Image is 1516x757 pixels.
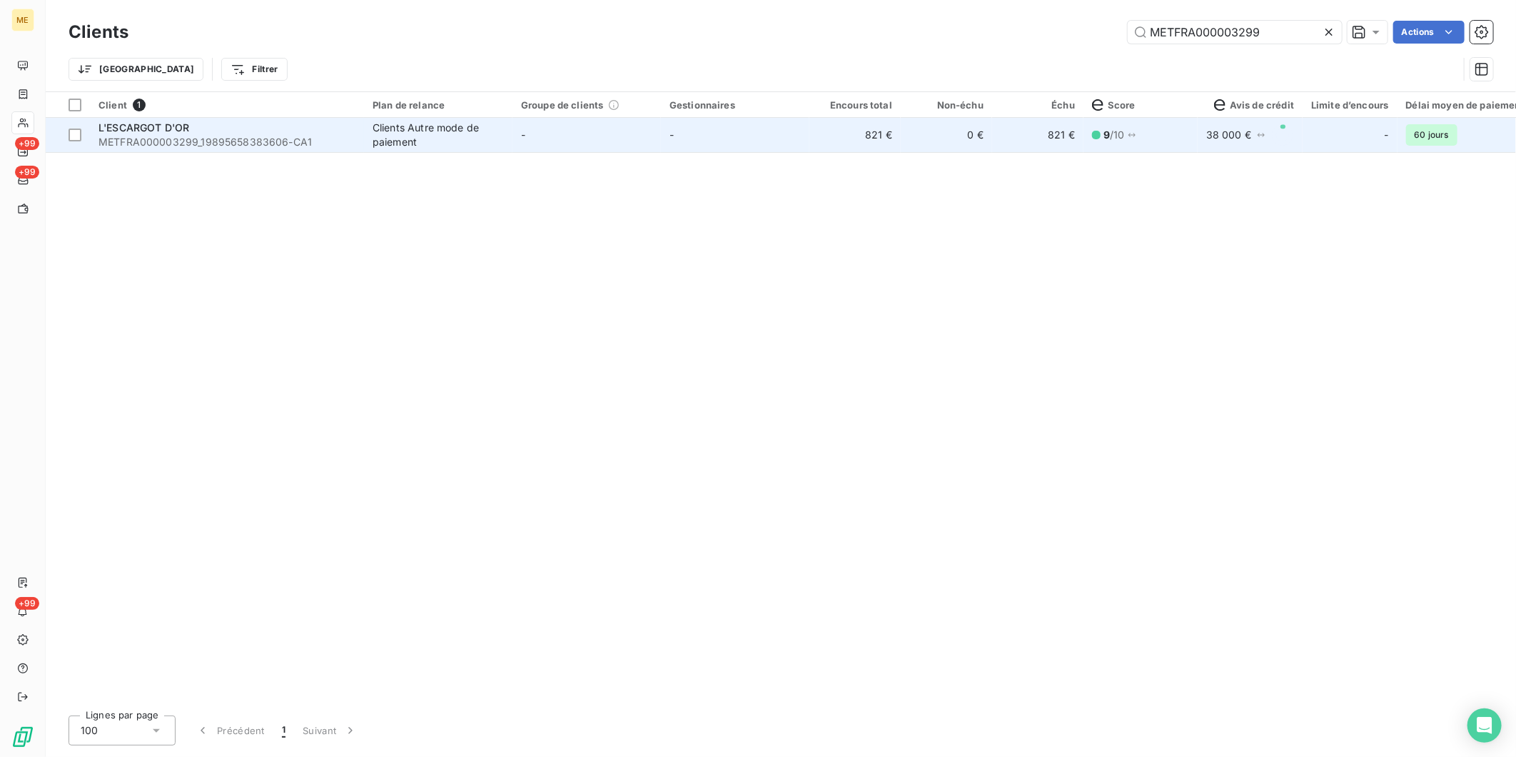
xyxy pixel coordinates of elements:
[98,135,355,149] span: METFRA000003299_19895658383606-CA1
[1311,99,1388,111] div: Limite d’encours
[187,716,273,746] button: Précédent
[373,99,504,111] div: Plan de relance
[1467,708,1502,743] div: Open Intercom Messenger
[81,723,98,738] span: 100
[294,716,366,746] button: Suivant
[809,118,901,152] td: 821 €
[1206,128,1251,142] span: 38 000 €
[521,129,525,141] span: -
[992,118,1083,152] td: 821 €
[901,118,992,152] td: 0 €
[98,121,189,134] span: L'ESCARGOT D'OR
[15,166,39,179] span: +99
[98,99,127,111] span: Client
[11,9,34,31] div: ME
[909,99,984,111] div: Non-échu
[1384,128,1388,142] span: -
[1406,124,1457,146] span: 60 jours
[818,99,892,111] div: Encours total
[69,58,203,81] button: [GEOGRAPHIC_DATA]
[1092,99,1136,111] span: Score
[11,726,34,748] img: Logo LeanPay
[15,137,39,150] span: +99
[273,716,294,746] button: 1
[521,99,604,111] span: Groupe de clients
[373,121,504,149] div: Clients Autre mode de paiement
[15,597,39,610] span: +99
[221,58,287,81] button: Filtrer
[1001,99,1075,111] div: Échu
[1393,21,1465,44] button: Actions
[282,723,285,738] span: 1
[669,129,674,141] span: -
[1103,128,1125,142] span: / 10
[1214,99,1294,111] span: Avis de crédit
[1128,21,1342,44] input: Rechercher
[133,99,146,111] span: 1
[669,99,801,111] div: Gestionnaires
[1103,129,1110,141] span: 9
[69,19,128,45] h3: Clients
